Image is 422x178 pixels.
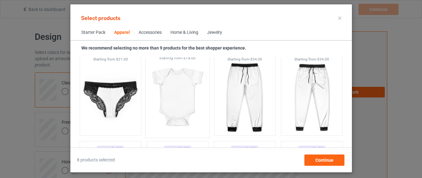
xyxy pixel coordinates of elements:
[145,55,210,60] div: Starting from
[77,25,110,40] span: Starter Pack
[170,29,198,36] div: Home & Living
[317,57,329,61] span: $34.00
[284,62,340,132] img: regular.jpg
[139,29,162,36] div: Accessories
[114,29,130,36] div: Apparel
[214,57,275,62] div: Starting from
[164,146,191,152] div: Personalizable
[116,57,128,61] span: $21.00
[77,157,115,163] span: 8 products selected
[315,158,333,163] span: Continue
[82,62,138,132] img: regular.jpg
[148,61,207,134] img: regular.jpg
[97,146,124,152] div: Personalizable
[250,57,262,61] span: $34.00
[298,146,325,152] div: Personalizable
[216,62,272,132] img: regular.jpg
[80,57,141,62] div: Starting from
[81,45,246,50] strong: We recommend selecting no more than 9 products for the best shopper experience.
[231,146,258,152] div: Personalizable
[304,154,344,166] div: Continue
[207,29,222,36] div: Jewelry
[281,57,342,62] div: Starting from
[183,55,196,60] span: $18.00
[81,15,120,21] span: Select products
